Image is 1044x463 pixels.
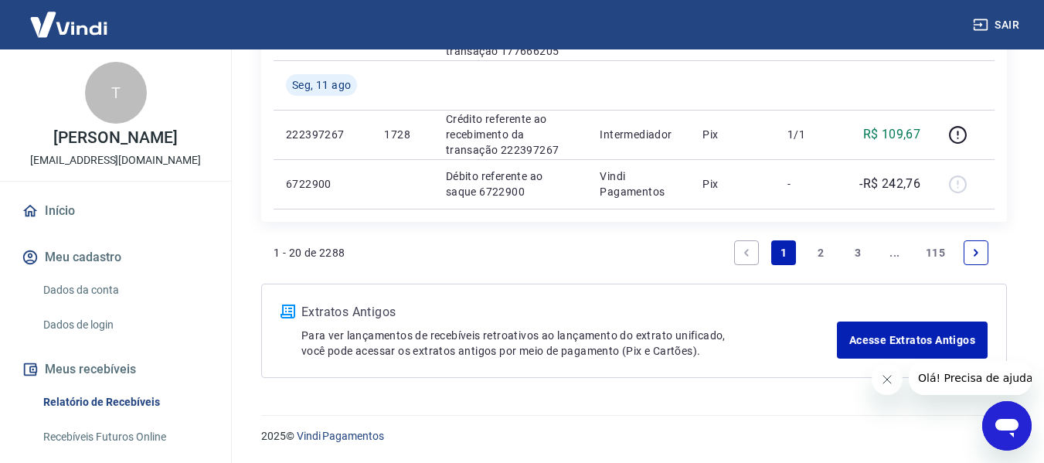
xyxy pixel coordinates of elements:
button: Meus recebíveis [19,352,213,386]
a: Dados da conta [37,274,213,306]
p: [PERSON_NAME] [53,130,177,146]
iframe: Botão para abrir a janela de mensagens [982,401,1032,451]
p: 6722900 [286,176,359,192]
p: Extratos Antigos [301,303,837,322]
a: Relatório de Recebíveis [37,386,213,418]
p: Crédito referente ao recebimento da transação 222397267 [446,111,576,158]
a: Page 2 [808,240,833,265]
a: Início [19,194,213,228]
p: Intermediador [600,127,678,142]
a: Recebíveis Futuros Online [37,421,213,453]
p: R$ 109,67 [863,125,921,144]
p: - [787,176,833,192]
iframe: Mensagem da empresa [909,361,1032,395]
p: 2025 © [261,428,1007,444]
p: 1/1 [787,127,833,142]
p: Vindi Pagamentos [600,169,678,199]
a: Jump forward [882,240,907,265]
a: Page 1 is your current page [771,240,796,265]
img: ícone [281,305,295,318]
p: 222397267 [286,127,359,142]
ul: Pagination [728,234,995,271]
a: Next page [964,240,988,265]
a: Vindi Pagamentos [297,430,384,442]
p: 1 - 20 de 2288 [274,245,345,260]
p: Pix [702,127,763,142]
a: Previous page [734,240,759,265]
p: -R$ 242,76 [859,175,920,193]
button: Sair [970,11,1025,39]
img: Vindi [19,1,119,48]
a: Acesse Extratos Antigos [837,322,988,359]
button: Meu cadastro [19,240,213,274]
p: 1728 [384,127,420,142]
span: Seg, 11 ago [292,77,351,93]
iframe: Fechar mensagem [872,364,903,395]
a: Page 3 [845,240,870,265]
p: Para ver lançamentos de recebíveis retroativos ao lançamento do extrato unificado, você pode aces... [301,328,837,359]
p: Pix [702,176,763,192]
p: [EMAIL_ADDRESS][DOMAIN_NAME] [30,152,201,169]
a: Page 115 [920,240,951,265]
p: Débito referente ao saque 6722900 [446,169,576,199]
div: T [85,62,147,124]
span: Olá! Precisa de ajuda? [9,11,130,23]
a: Dados de login [37,309,213,341]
